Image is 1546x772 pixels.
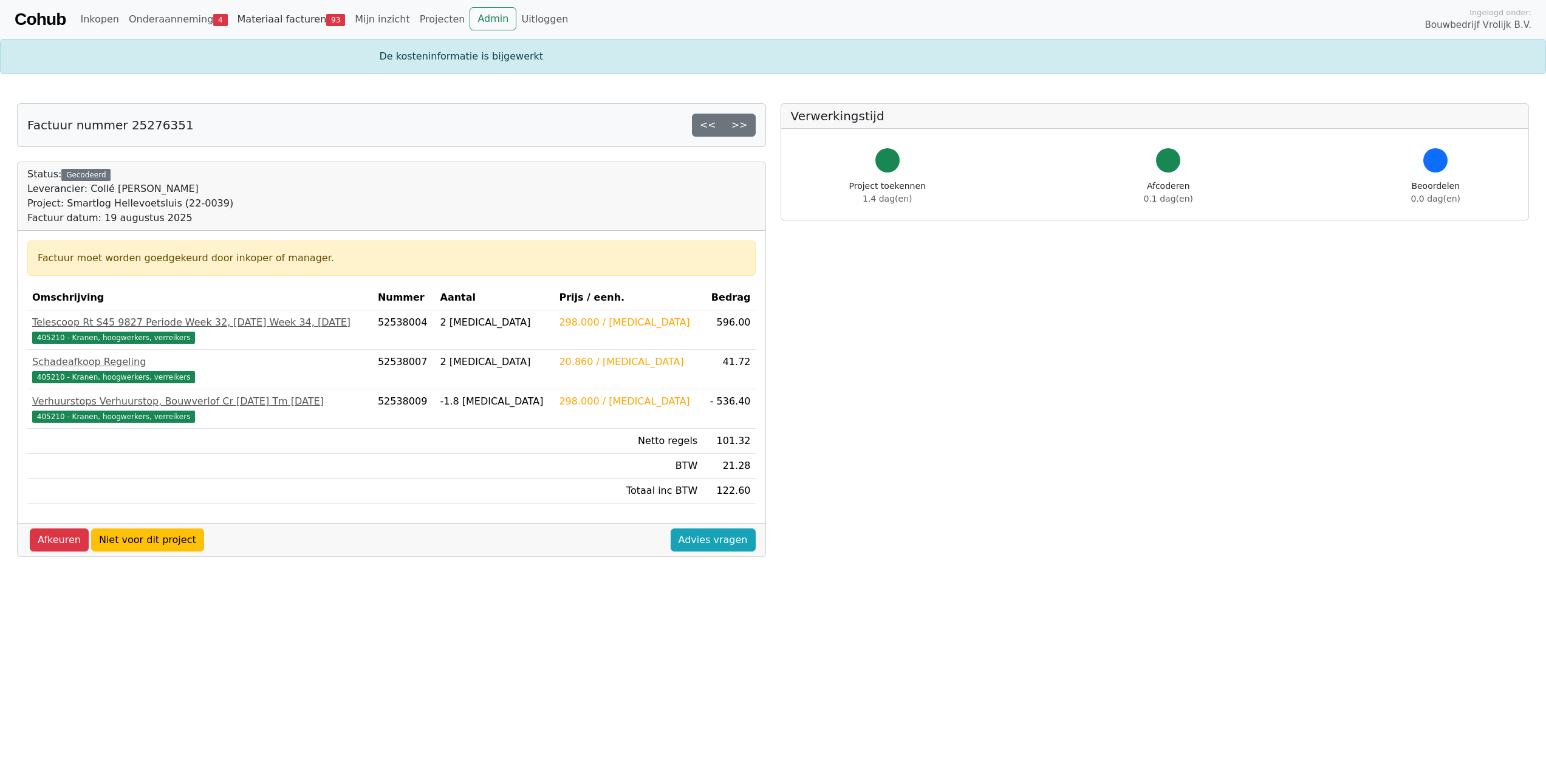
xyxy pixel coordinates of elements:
[32,394,368,409] div: Verhuurstops Verhuurstop, Bouwverlof Cr [DATE] Tm [DATE]
[440,315,550,330] div: 2 [MEDICAL_DATA]
[27,196,233,211] div: Project: Smartlog Hellevoetsluis (22-0039)
[440,355,550,369] div: 2 [MEDICAL_DATA]
[32,355,368,369] div: Schadeafkoop Regeling
[1411,180,1460,205] div: Beoordelen
[372,49,1174,64] div: De kosteninformatie is bijgewerkt
[863,194,912,203] span: 1.4 dag(en)
[516,7,573,32] a: Uitloggen
[32,411,195,423] span: 405210 - Kranen, hoogwerkers, verreikers
[554,429,702,454] td: Netto regels
[32,394,368,423] a: Verhuurstops Verhuurstop, Bouwverlof Cr [DATE] Tm [DATE]405210 - Kranen, hoogwerkers, verreikers
[436,285,555,310] th: Aantal
[32,355,368,384] a: Schadeafkoop Regeling405210 - Kranen, hoogwerkers, verreikers
[373,389,436,429] td: 52538009
[554,454,702,479] td: BTW
[702,429,755,454] td: 101.32
[32,332,195,344] span: 405210 - Kranen, hoogwerkers, verreikers
[849,180,926,205] div: Project toekennen
[1425,18,1531,32] span: Bouwbedrijf Vrolijk B.V.
[440,394,550,409] div: -1.8 [MEDICAL_DATA]
[75,7,123,32] a: Inkopen
[326,14,345,26] span: 93
[554,479,702,504] td: Totaal inc BTW
[702,479,755,504] td: 122.60
[27,167,233,225] div: Status:
[692,114,724,137] a: <<
[554,285,702,310] th: Prijs / eenh.
[91,528,204,552] a: Niet voor dit project
[32,315,368,344] a: Telescoop Rt S45 9827 Periode Week 32, [DATE] Week 34, [DATE]405210 - Kranen, hoogwerkers, verrei...
[415,7,470,32] a: Projecten
[702,350,755,389] td: 41.72
[32,315,368,330] div: Telescoop Rt S45 9827 Periode Week 32, [DATE] Week 34, [DATE]
[373,350,436,389] td: 52538007
[791,109,1519,123] h5: Verwerkingstijd
[559,394,697,409] div: 298.000 / [MEDICAL_DATA]
[470,7,516,30] a: Admin
[27,118,194,132] h5: Factuur nummer 25276351
[213,14,227,26] span: 4
[1144,180,1193,205] div: Afcoderen
[1469,7,1531,18] span: Ingelogd onder:
[350,7,415,32] a: Mijn inzicht
[38,251,745,265] div: Factuur moet worden goedgekeurd door inkoper of manager.
[1411,194,1460,203] span: 0.0 dag(en)
[233,7,351,32] a: Materiaal facturen93
[671,528,756,552] a: Advies vragen
[559,315,697,330] div: 298.000 / [MEDICAL_DATA]
[27,285,373,310] th: Omschrijving
[61,169,111,181] div: Gecodeerd
[30,528,89,552] a: Afkeuren
[373,310,436,350] td: 52538004
[702,310,755,350] td: 596.00
[32,371,195,383] span: 405210 - Kranen, hoogwerkers, verreikers
[27,211,233,225] div: Factuur datum: 19 augustus 2025
[1144,194,1193,203] span: 0.1 dag(en)
[723,114,756,137] a: >>
[373,285,436,310] th: Nummer
[702,285,755,310] th: Bedrag
[559,355,697,369] div: 20.860 / [MEDICAL_DATA]
[27,182,233,196] div: Leverancier: Collé [PERSON_NAME]
[15,5,66,34] a: Cohub
[124,7,233,32] a: Onderaanneming4
[702,389,755,429] td: - 536.40
[702,454,755,479] td: 21.28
